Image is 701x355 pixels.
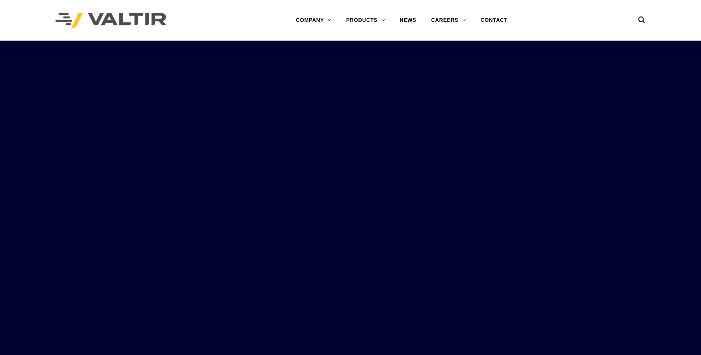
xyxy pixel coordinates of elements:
[473,13,515,28] a: CONTACT
[339,13,392,28] a: PRODUCTS
[392,13,424,28] a: NEWS
[55,13,166,28] img: Valtir
[289,13,339,28] a: COMPANY
[424,13,473,28] a: CAREERS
